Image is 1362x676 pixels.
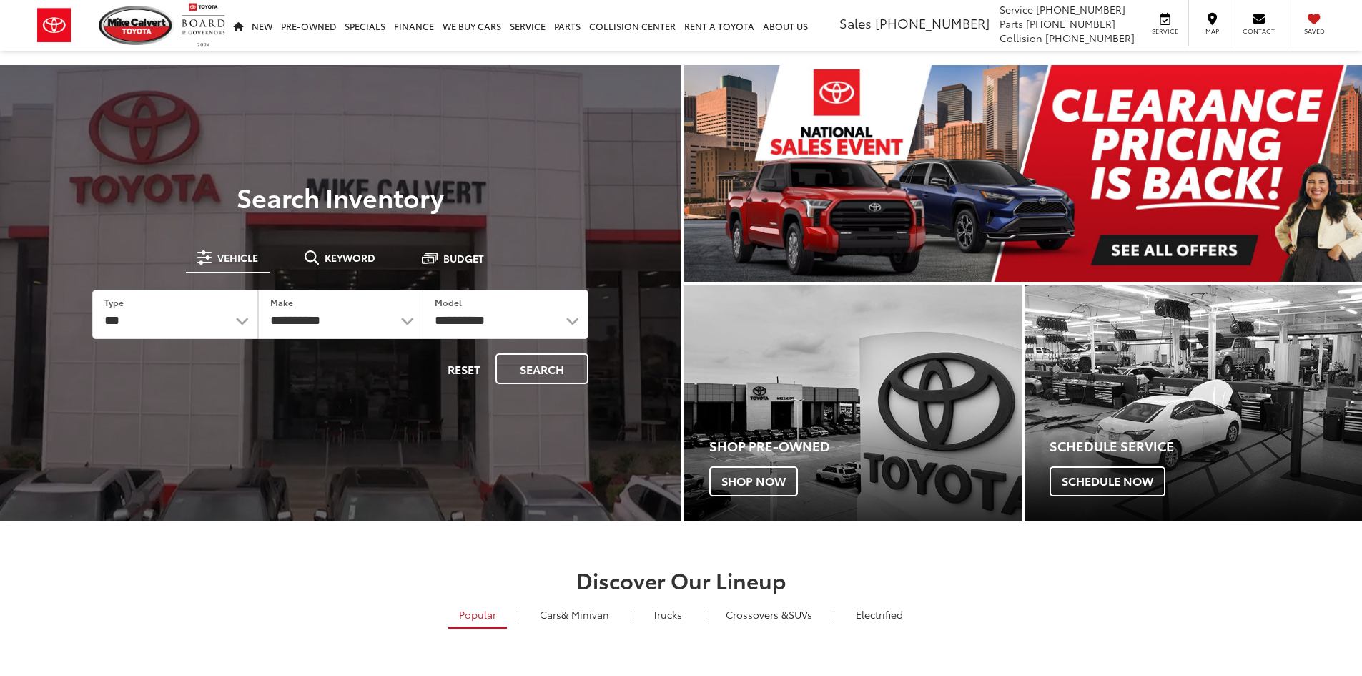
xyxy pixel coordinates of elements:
[1000,16,1023,31] span: Parts
[99,6,174,45] img: Mike Calvert Toyota
[561,607,609,622] span: & Minivan
[177,568,1185,592] h2: Discover Our Lineup
[443,253,484,263] span: Budget
[829,607,839,622] li: |
[684,285,1022,521] a: Shop Pre-Owned Shop Now
[1243,26,1275,36] span: Contact
[845,602,914,627] a: Electrified
[104,296,124,308] label: Type
[1050,466,1165,496] span: Schedule Now
[513,607,523,622] li: |
[1000,31,1042,45] span: Collision
[1045,31,1135,45] span: [PHONE_NUMBER]
[325,253,375,263] span: Keyword
[435,296,462,308] label: Model
[270,296,293,308] label: Make
[529,602,620,627] a: Cars
[448,602,507,629] a: Popular
[709,466,798,496] span: Shop Now
[684,285,1022,521] div: Toyota
[726,607,789,622] span: Crossovers &
[1050,439,1362,454] h4: Schedule Service
[715,602,823,627] a: SUVs
[1025,285,1362,521] a: Schedule Service Schedule Now
[217,253,258,263] span: Vehicle
[839,14,872,32] span: Sales
[642,602,693,627] a: Trucks
[1196,26,1228,36] span: Map
[495,353,588,384] button: Search
[1025,285,1362,521] div: Toyota
[699,607,709,622] li: |
[875,14,990,32] span: [PHONE_NUMBER]
[60,182,621,211] h3: Search Inventory
[1036,2,1125,16] span: [PHONE_NUMBER]
[709,439,1022,454] h4: Shop Pre-Owned
[1026,16,1115,31] span: [PHONE_NUMBER]
[1149,26,1181,36] span: Service
[1298,26,1330,36] span: Saved
[626,607,636,622] li: |
[435,353,493,384] button: Reset
[1000,2,1033,16] span: Service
